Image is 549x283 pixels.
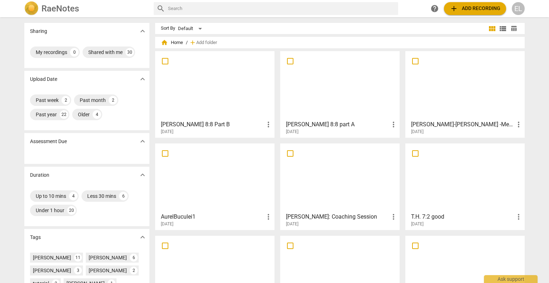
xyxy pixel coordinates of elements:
[36,97,59,104] div: Past week
[178,23,204,34] div: Default
[428,2,441,15] a: Help
[283,54,397,135] a: [PERSON_NAME] 8:8 part A[DATE]
[158,54,272,135] a: [PERSON_NAME] 8:8 Part B[DATE]
[514,213,523,221] span: more_vert
[89,254,127,261] div: [PERSON_NAME]
[33,267,71,274] div: [PERSON_NAME]
[508,23,519,34] button: Table view
[498,23,508,34] button: List view
[30,28,47,35] p: Sharing
[36,111,57,118] div: Past year
[196,40,217,45] span: Add folder
[157,4,165,13] span: search
[450,4,458,13] span: add
[24,1,39,16] img: Logo
[189,39,196,46] span: add
[161,129,173,135] span: [DATE]
[36,192,66,200] div: Up to 10 mins
[264,120,273,129] span: more_vert
[510,25,517,32] span: table_chart
[41,4,79,14] h2: RaeNotes
[138,75,147,83] span: expand_more
[61,96,70,104] div: 2
[138,233,147,241] span: expand_more
[411,213,514,221] h3: T.H. 7:2 good
[138,27,147,35] span: expand_more
[109,96,117,104] div: 2
[514,120,523,129] span: more_vert
[161,39,168,46] span: home
[168,3,395,14] input: Search
[408,146,522,227] a: T.H. 7:2 good[DATE]
[119,192,128,200] div: 6
[161,221,173,227] span: [DATE]
[499,24,507,33] span: view_list
[264,213,273,221] span: more_vert
[161,120,264,129] h3: Anne 8:8 Part B
[125,48,134,57] div: 30
[488,24,496,33] span: view_module
[36,49,67,56] div: My recordings
[411,120,514,129] h3: Pam Rechel-Svetlana -Mentor Coaching Session #9
[161,213,264,221] h3: AurelBuculei1
[30,171,49,179] p: Duration
[161,39,183,46] span: Home
[161,26,175,31] div: Sort By
[283,146,397,227] a: [PERSON_NAME]: Coaching Session[DATE]
[30,138,67,145] p: Assessment Due
[484,275,538,283] div: Ask support
[512,2,525,15] button: EL
[138,137,147,146] span: expand_more
[78,111,90,118] div: Older
[89,267,127,274] div: [PERSON_NAME]
[286,120,389,129] h3: Anne 8:8 part A
[130,267,138,274] div: 2
[408,54,522,135] a: [PERSON_NAME]-[PERSON_NAME] -Mentor Coaching Session #9[DATE]
[33,254,71,261] div: [PERSON_NAME]
[87,192,116,200] div: Less 30 mins
[74,254,82,262] div: 11
[137,26,148,36] button: Show more
[30,234,41,241] p: Tags
[450,4,500,13] span: Add recording
[24,1,148,16] a: LogoRaeNotes
[411,221,424,227] span: [DATE]
[67,206,76,215] div: 20
[444,2,506,15] button: Upload
[389,120,398,129] span: more_vert
[137,232,148,243] button: Show more
[36,207,64,214] div: Under 1 hour
[138,171,147,179] span: expand_more
[158,146,272,227] a: AurelBuculei1[DATE]
[60,110,68,119] div: 22
[70,48,79,57] div: 0
[286,129,298,135] span: [DATE]
[130,254,138,262] div: 6
[93,110,101,119] div: 4
[186,40,188,45] span: /
[430,4,439,13] span: help
[286,221,298,227] span: [DATE]
[137,170,148,180] button: Show more
[137,136,148,147] button: Show more
[137,74,148,84] button: Show more
[30,75,57,83] p: Upload Date
[74,267,82,274] div: 3
[286,213,389,221] h3: Charlotte Browning: Coaching Session
[88,49,123,56] div: Shared with me
[411,129,424,135] span: [DATE]
[487,23,498,34] button: Tile view
[389,213,398,221] span: more_vert
[69,192,78,200] div: 4
[80,97,106,104] div: Past month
